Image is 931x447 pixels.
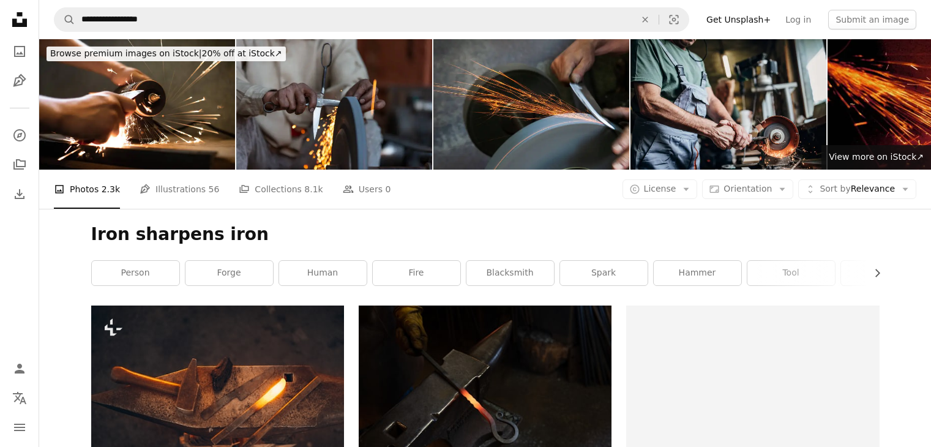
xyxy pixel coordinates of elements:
a: blacksmith [466,261,554,285]
img: sharpening an axe [39,39,235,170]
button: Sort byRelevance [798,179,916,199]
span: Orientation [723,184,772,193]
a: Collections [7,152,32,177]
a: Browse premium images on iStock|20% off at iStock↗ [39,39,293,69]
a: Photos [7,39,32,64]
button: Visual search [659,8,689,31]
button: scroll list to the right [866,261,880,285]
a: person holding black and silver sword [359,384,611,395]
button: Submit an image [828,10,916,29]
a: fire [373,261,460,285]
span: View more on iStock ↗ [829,152,924,162]
span: 8.1k [304,182,323,196]
img: Indian Sharpening Stone [236,39,432,170]
button: License [623,179,698,199]
a: Illustrations 56 [140,170,219,209]
a: Users 0 [343,170,391,209]
span: 20% off at iStock ↗ [50,48,282,58]
button: Orientation [702,179,793,199]
a: Log in / Sign up [7,356,32,381]
button: Clear [632,8,659,31]
h1: Iron sharpens iron [91,223,880,246]
span: Browse premium images on iStock | [50,48,201,58]
button: Menu [7,415,32,440]
a: a close up of a metal object with a light on it [91,384,344,395]
a: spark [560,261,648,285]
span: 56 [209,182,220,196]
img: Senior man working in workshop [630,39,826,170]
button: Search Unsplash [54,8,75,31]
form: Find visuals sitewide [54,7,689,32]
span: Sort by [820,184,850,193]
span: Relevance [820,183,895,195]
span: License [644,184,676,193]
a: forge [185,261,273,285]
a: hammer [654,261,741,285]
span: 0 [385,182,391,196]
a: person [92,261,179,285]
a: anvil [841,261,929,285]
a: Download History [7,182,32,206]
button: Language [7,386,32,410]
a: Illustrations [7,69,32,93]
a: Explore [7,123,32,148]
a: Collections 8.1k [239,170,323,209]
a: Log in [778,10,818,29]
a: View more on iStock↗ [821,145,931,170]
a: tool [747,261,835,285]
a: Get Unsplash+ [699,10,778,29]
img: Knife sharpener [433,39,629,170]
a: human [279,261,367,285]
